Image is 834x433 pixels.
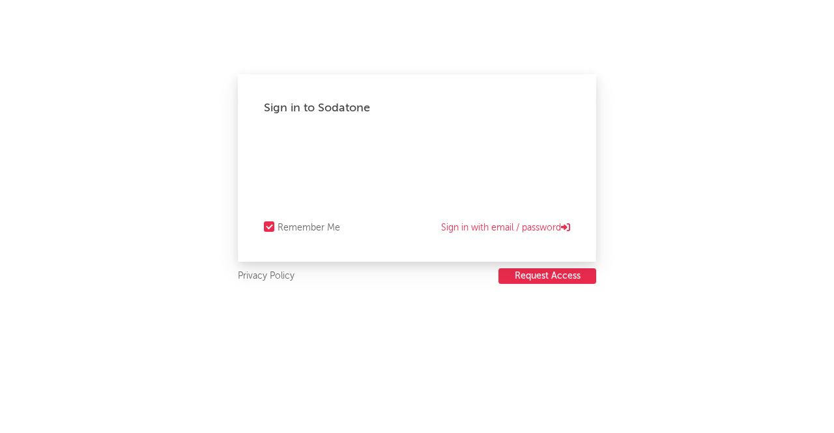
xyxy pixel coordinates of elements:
[278,220,340,236] div: Remember Me
[498,268,596,284] button: Request Access
[238,268,295,285] a: Privacy Policy
[441,220,570,236] a: Sign in with email / password
[498,268,596,285] a: Request Access
[264,100,570,116] div: Sign in to Sodatone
